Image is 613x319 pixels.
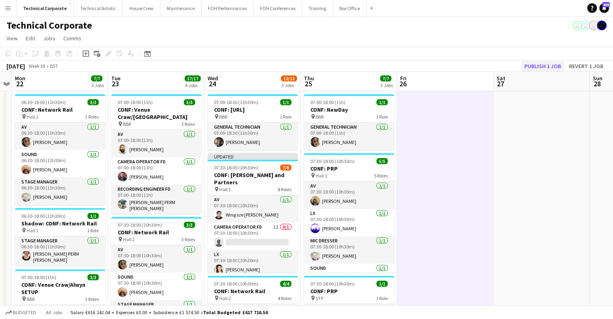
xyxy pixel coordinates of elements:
[304,94,394,150] app-job-card: 07:00-18:00 (11h)1/1CONF: NewDay BBR1 RoleGeneral Technician1/107:00-18:00 (11h)[PERSON_NAME]
[15,177,105,205] app-card-role: Stage Manager1/106:30-18:00 (11h30m)[PERSON_NAME]
[310,281,355,287] span: 07:30-18:00 (10h30m)
[15,281,105,296] h3: CONF: Venue Craw/Alwyn SETUP
[6,19,92,31] h1: Technical Corporate
[17,0,74,16] button: Technical Corporate
[13,310,36,315] span: Budgeted
[111,106,202,121] h3: CONF: Venue Craw/[GEOGRAPHIC_DATA]
[21,213,66,219] span: 06:30-18:00 (11h30m)
[91,82,104,88] div: 3 Jobs
[4,308,37,317] button: Budgeted
[85,114,99,120] span: 3 Roles
[111,245,202,273] app-card-role: AV1/107:30-18:00 (10h30m)[PERSON_NAME]
[15,94,105,205] app-job-card: 06:30-18:00 (11h30m)3/3CONF: Network Rail Hall 23 RolesAV1/106:30-18:00 (11h30m)[PERSON_NAME]Soun...
[208,75,218,82] span: Wed
[316,295,323,301] span: STP
[380,82,393,88] div: 3 Jobs
[15,236,105,266] app-card-role: Stage Manager1/106:30-18:00 (11h30m)[PERSON_NAME] PERM [PERSON_NAME]
[6,62,25,70] div: [DATE]
[303,79,314,88] span: 25
[310,99,345,105] span: 07:00-18:00 (11h)
[333,0,367,16] button: Box Office
[278,186,291,192] span: 8 Roles
[219,186,231,192] span: Hall 1
[376,281,388,287] span: 1/1
[111,185,202,215] app-card-role: Recording Engineer FD1/107:00-18:00 (11h)[PERSON_NAME] PERM [PERSON_NAME]
[27,227,38,234] span: Hall 1
[26,35,35,42] span: Edit
[111,157,202,185] app-card-role: Camera Operator FD1/107:00-18:00 (11h)[PERSON_NAME]
[160,0,202,16] button: Maintenance
[208,250,298,277] app-card-role: LX1/107:30-18:00 (10h30m)[PERSON_NAME]
[304,153,394,273] div: 07:30-18:00 (10h30m)5/5CONF: PRP Hall 15 RolesAV1/107:30-18:00 (10h30m)[PERSON_NAME]LX1/107:30-18...
[21,99,66,105] span: 06:30-18:00 (11h30m)
[74,0,123,16] button: Technical Artistic
[15,123,105,150] app-card-role: AV1/106:30-18:00 (11h30m)[PERSON_NAME]
[304,288,394,295] h3: CONF: PRP
[60,33,85,44] a: Comms
[597,21,607,30] app-user-avatar: Gabrielle Barr
[118,99,153,105] span: 07:00-18:00 (11h)
[400,75,407,82] span: Fri
[87,274,99,280] span: 3/3
[118,222,162,228] span: 07:30-18:00 (10h30m)
[14,79,25,88] span: 22
[21,274,56,280] span: 07:00-18:00 (11h)
[15,208,105,266] app-job-card: 06:30-18:00 (11h30m)1/1Shadow: CONF: Network Rail Hall 11 RoleStage Manager1/106:30-18:00 (11h30m...
[44,309,64,315] span: All jobs
[123,236,135,242] span: Hall 2
[40,33,58,44] a: Jobs
[316,114,324,120] span: BBR
[310,158,355,164] span: 07:30-18:00 (10h30m)
[316,173,327,179] span: Hall 1
[110,79,121,88] span: 23
[573,21,582,30] app-user-avatar: Vaida Pikzirne
[71,309,268,315] div: Salary £616 142.04 + Expenses £0.00 + Subsistence £1 574.50 =
[208,223,298,250] app-card-role: Camera Operator FD1I0/107:30-18:00 (10h30m)
[87,99,99,105] span: 3/3
[599,3,609,13] a: 408
[214,281,258,287] span: 07:30-18:00 (10h30m)
[15,220,105,227] h3: Shadow: CONF: Network Rail
[280,114,291,120] span: 1 Role
[280,99,291,105] span: 1/1
[202,0,254,16] button: FOH Performances
[123,121,131,127] span: BBR
[208,153,298,273] app-job-card: Updated07:30-18:00 (10h30m)7/8CONF: [PERSON_NAME] and Partners Hall 18 RolesAV1/107:30-18:00 (10h...
[111,75,121,82] span: Tue
[304,123,394,150] app-card-role: General Technician1/107:00-18:00 (11h)[PERSON_NAME]
[87,213,99,219] span: 1/1
[280,165,291,171] span: 7/8
[219,295,231,301] span: Hall 2
[208,153,298,160] div: Updated
[304,181,394,209] app-card-role: AV1/107:30-18:00 (10h30m)[PERSON_NAME]
[374,173,388,179] span: 5 Roles
[376,99,388,105] span: 1/1
[111,273,202,300] app-card-role: Sound1/107:30-18:00 (10h30m)[PERSON_NAME]
[281,75,297,81] span: 12/13
[184,99,195,105] span: 3/3
[304,264,394,294] app-card-role: Sound1/107:30-18:00 (10h30m)
[208,94,298,150] div: 07:00-18:30 (11h30m)1/1CONF: [URL] BBR1 RoleGeneral Technician1/107:00-18:30 (11h30m)[PERSON_NAME]
[589,21,598,30] app-user-avatar: Liveforce Admin
[208,288,298,295] h3: CONF: Network Rail
[566,61,607,71] button: Revert 1 job
[50,63,58,69] div: BST
[497,75,505,82] span: Sat
[15,75,25,82] span: Mon
[304,236,394,264] app-card-role: Mic Dresser1/107:30-18:00 (10h30m)[PERSON_NAME]
[495,79,505,88] span: 27
[208,123,298,150] app-card-role: General Technician1/107:00-18:30 (11h30m)[PERSON_NAME]
[581,21,590,30] app-user-avatar: Liveforce Admin
[376,295,388,301] span: 1 Role
[85,296,99,302] span: 3 Roles
[304,75,314,82] span: Thu
[185,82,200,88] div: 4 Jobs
[3,33,21,44] a: View
[181,236,195,242] span: 3 Roles
[219,114,227,120] span: BBR
[27,296,35,302] span: BBR
[208,171,298,186] h3: CONF: [PERSON_NAME] and Partners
